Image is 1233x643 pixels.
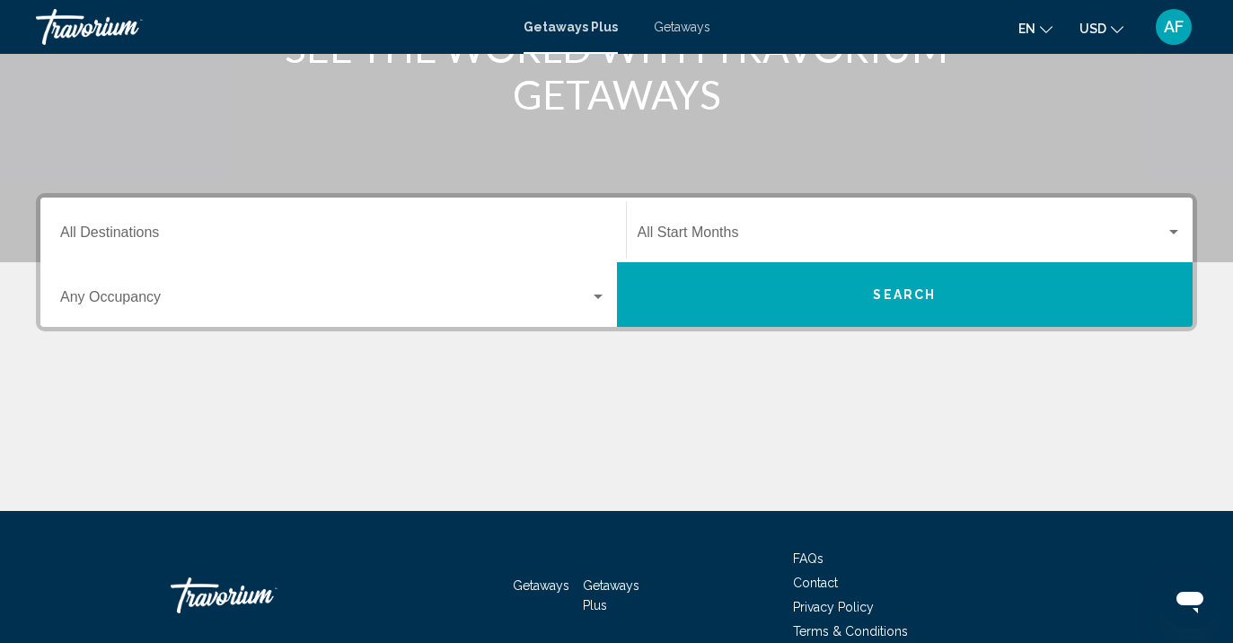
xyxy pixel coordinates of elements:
[1161,571,1219,629] iframe: Button to launch messaging window
[36,9,506,45] a: Travorium
[617,262,1193,327] button: Search
[280,24,954,118] h1: SEE THE WORLD WITH TRAVORIUM GETAWAYS
[583,578,639,612] a: Getaways Plus
[1018,15,1052,41] button: Change language
[40,198,1193,327] div: Search widget
[793,576,838,590] a: Contact
[1164,18,1184,36] span: AF
[654,20,710,34] a: Getaways
[171,568,350,622] a: Travorium
[793,600,874,614] a: Privacy Policy
[1018,22,1035,36] span: en
[524,20,618,34] a: Getaways Plus
[793,551,823,566] a: FAQs
[873,288,936,303] span: Search
[1150,8,1197,46] button: User Menu
[513,578,569,593] a: Getaways
[1079,15,1123,41] button: Change currency
[793,624,908,639] a: Terms & Conditions
[1079,22,1106,36] span: USD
